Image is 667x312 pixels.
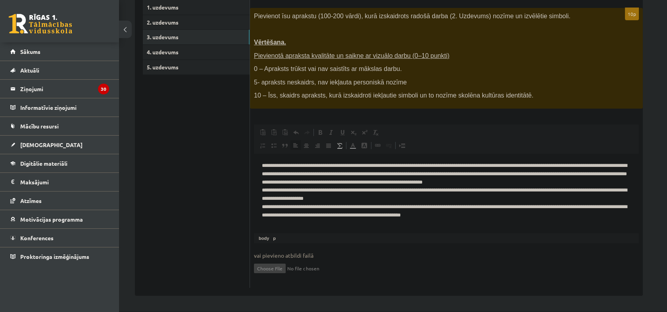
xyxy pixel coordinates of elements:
[254,13,571,19] span: Pievienot īsu aprakstu (100-200 vārdi), kurā izskaidrots radošā darba (2. Uzdevums) nozīme un izv...
[20,216,83,223] span: Motivācijas programma
[143,15,250,30] a: 2. uzdevums
[302,127,313,138] a: Повторить (Ctrl+Y)
[20,173,109,191] legend: Maksājumi
[257,127,268,138] a: Вставить (Ctrl+V)
[326,127,337,138] a: Курсив (Ctrl+I)
[337,127,348,138] a: Подчеркнутый (Ctrl+U)
[10,173,109,191] a: Maksājumi
[359,140,370,151] a: Цвет фона
[10,80,109,98] a: Ziņojumi30
[279,140,290,151] a: Цитата
[279,127,290,138] a: Вставить из Word
[323,140,334,151] a: По ширине
[20,123,59,130] span: Mācību resursi
[370,127,381,138] a: Убрать форматирование
[254,92,533,99] span: 10 – Īss, skaidrs apraksts, kurā izskaidroti iekļautie simboli un to nozīme skolēna kultūras iden...
[10,42,109,61] a: Sākums
[98,84,109,94] i: 30
[10,154,109,172] a: Digitālie materiāli
[10,210,109,228] a: Motivācijas programma
[301,140,312,151] a: По центру
[347,140,359,151] a: Цвет текста
[20,80,109,98] legend: Ziņojumi
[348,127,359,138] a: Подстрочный индекс
[257,235,271,242] a: Элемент body
[9,14,72,34] a: Rīgas 1. Tālmācības vidusskola
[372,140,383,151] a: Вставить/Редактировать ссылку (Ctrl+K)
[396,140,408,151] a: Вставить разрыв страницы для печати
[10,136,109,154] a: [DEMOGRAPHIC_DATA]
[143,60,250,75] a: 5. uzdevums
[271,235,277,242] a: Элемент p
[20,98,109,117] legend: Informatīvie ziņojumi
[20,253,89,260] span: Proktoringa izmēģinājums
[312,140,323,151] a: По правому краю
[10,191,109,210] a: Atzīmes
[20,141,83,148] span: [DEMOGRAPHIC_DATA]
[10,61,109,79] a: Aktuāli
[10,98,109,117] a: Informatīvie ziņojumi
[254,79,407,86] span: 5- apraksts neskaidrs, nav iekļauta personiskā nozīme
[20,234,54,241] span: Konferences
[254,39,286,46] span: Vērtēšana.
[359,127,370,138] a: Надстрочный индекс
[20,197,42,204] span: Atzīmes
[254,52,450,59] span: Pievienotā apraksta kvalitāte un saikne ar vizuālo darbu (0–10 punkti)
[254,65,402,72] span: 0 – Apraksts trūkst vai nav saistīts ar mākslas darbu.
[254,251,639,260] span: vai pievieno atbildi failā
[268,127,279,138] a: Вставить только текст (Ctrl+Shift+V)
[10,247,109,266] a: Proktoringa izmēģinājums
[10,229,109,247] a: Konferences
[268,140,279,151] a: Вставить / удалить маркированный список
[290,140,301,150] a: По левому краю
[254,154,639,233] iframe: Визуальный текстовый редактор, wiswyg-editor-user-answer-47433775667320
[20,67,39,74] span: Aktuāli
[334,140,345,151] a: Математика
[257,140,268,151] a: Вставить / удалить нумерованный список
[143,30,250,44] a: 3. uzdevums
[143,45,250,59] a: 4. uzdevums
[20,48,40,55] span: Sākums
[625,8,639,20] p: 10p
[315,127,326,138] a: Полужирный (Ctrl+B)
[383,140,394,151] a: Убрать ссылку
[20,160,67,167] span: Digitālie materiāli
[10,117,109,135] a: Mācību resursi
[290,127,302,138] a: Отменить (Ctrl+Z)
